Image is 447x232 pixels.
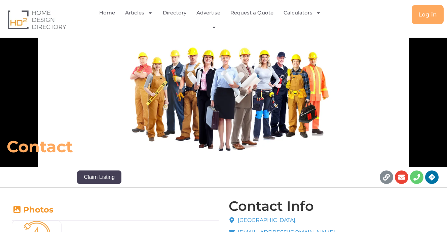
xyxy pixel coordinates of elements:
[418,12,437,17] span: Log in
[284,5,321,21] a: Calculators
[196,5,220,21] a: Advertise
[91,5,334,34] nav: Menu
[77,170,121,184] button: Claim Listing
[12,205,53,215] a: Photos
[99,5,115,21] a: Home
[229,199,314,213] h4: Contact Info
[230,5,273,21] a: Request a Quote
[412,5,444,24] a: Log in
[7,137,309,157] h6: Contact
[236,216,296,224] span: [GEOGRAPHIC_DATA],
[163,5,186,21] a: Directory
[125,5,153,21] a: Articles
